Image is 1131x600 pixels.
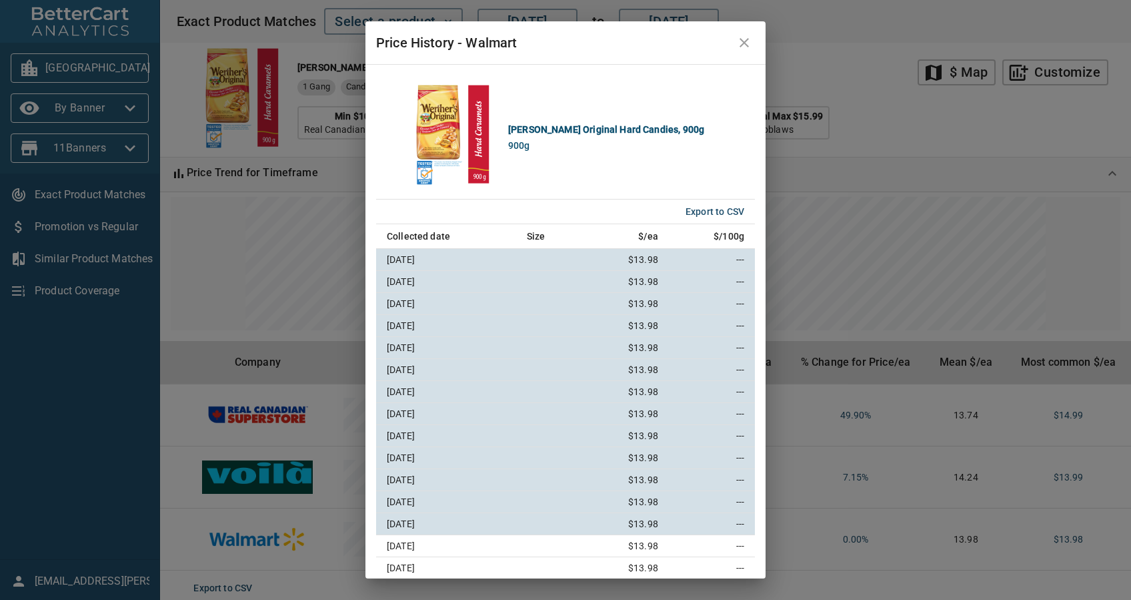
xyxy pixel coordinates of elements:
td: [DATE] [376,337,516,359]
div: $13.98 [597,275,658,288]
td: [DATE] [376,535,516,557]
div: --- [685,275,744,288]
div: $13.98 [597,495,658,509]
div: --- [685,253,744,266]
div: $13.98 [597,517,658,531]
th: $/100g [674,224,755,249]
div: --- [685,539,744,553]
div: --- [685,319,744,332]
div: --- [685,517,744,531]
div: --- [685,407,744,420]
td: [DATE] [376,315,516,337]
th: Size [516,224,586,249]
th: Collected date [376,224,516,249]
div: --- [685,297,744,310]
div: --- [685,341,744,354]
td: [DATE] [376,403,516,425]
div: $13.98 [597,451,658,465]
div: $13.98 [597,407,658,420]
a: Export to CSV [686,206,744,217]
div: --- [685,473,744,487]
td: [DATE] [376,557,516,579]
div: $13.98 [597,385,658,398]
td: [DATE] [376,425,516,447]
div: --- [685,495,744,509]
div: --- [685,561,744,575]
td: [DATE] [376,491,516,513]
button: close [728,27,760,59]
th: $/ea [586,224,674,249]
div: --- [685,385,744,398]
div: $13.98 [597,473,658,487]
h6: Price History - Walmart [376,32,755,53]
div: $13.98 [597,319,658,332]
td: [DATE] [376,293,516,315]
td: [DATE] [376,469,516,491]
div: $13.98 [597,297,658,310]
td: [DATE] [376,271,516,293]
div: [PERSON_NAME] Original Hard Candies, 900g [508,121,704,137]
div: $13.98 [597,253,658,266]
td: [DATE] [376,513,516,535]
div: $13.98 [597,561,658,575]
div: $13.98 [597,341,658,354]
td: [DATE] [376,359,516,381]
img: Werther's Original Hard Candies, 900g [403,85,503,185]
td: [DATE] [376,381,516,403]
div: --- [685,451,744,465]
div: --- [685,429,744,442]
td: [DATE] [376,447,516,469]
div: --- [685,363,744,376]
td: [DATE] [376,249,516,271]
div: $13.98 [597,429,658,442]
div: $13.98 [597,363,658,376]
div: 900g [508,137,530,154]
div: $13.98 [597,539,658,553]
